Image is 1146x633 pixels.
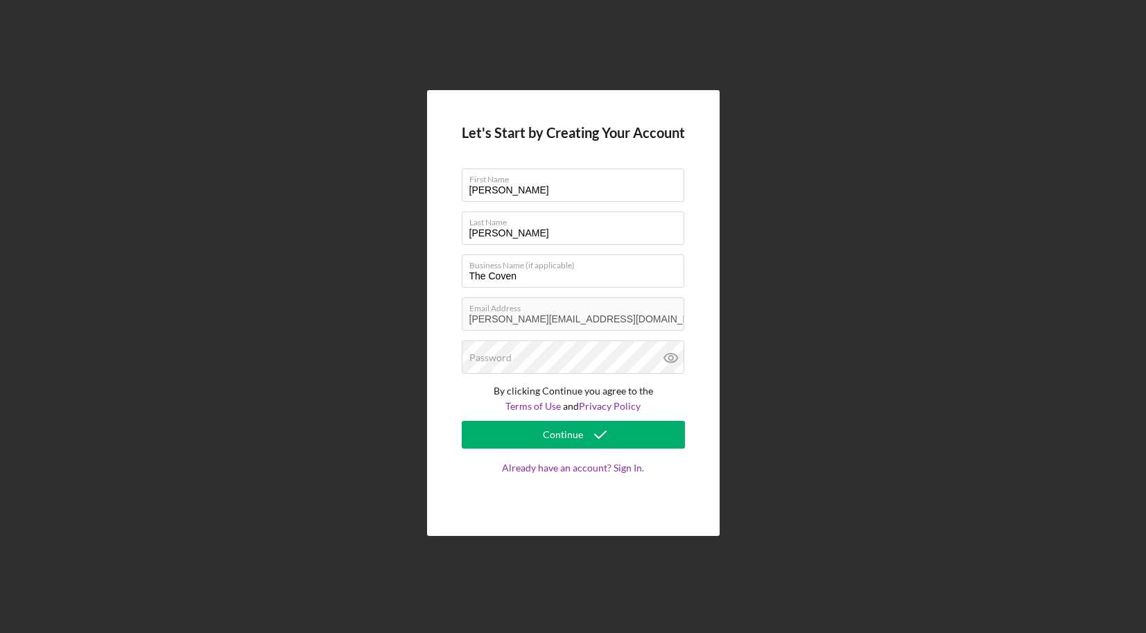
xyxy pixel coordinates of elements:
[469,255,684,270] label: Business Name (if applicable)
[469,352,512,363] label: Password
[462,125,685,141] h4: Let's Start by Creating Your Account
[469,169,684,184] label: First Name
[469,298,684,313] label: Email Address
[579,400,641,412] a: Privacy Policy
[462,462,685,501] a: Already have an account? Sign In.
[543,421,583,449] div: Continue
[462,421,685,449] button: Continue
[469,212,684,227] label: Last Name
[462,383,685,415] p: By clicking Continue you agree to the and
[505,400,561,412] a: Terms of Use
